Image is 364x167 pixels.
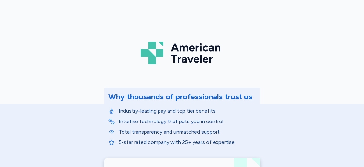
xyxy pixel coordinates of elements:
[108,92,252,102] div: Why thousands of professionals trust us
[141,39,224,67] img: Logo
[119,128,256,136] p: Total transparency and unmatched support
[119,138,256,146] p: 5-star rated company with 25+ years of expertise
[119,118,256,125] p: Intuitive technology that puts you in control
[119,107,256,115] p: Industry-leading pay and top tier benefits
